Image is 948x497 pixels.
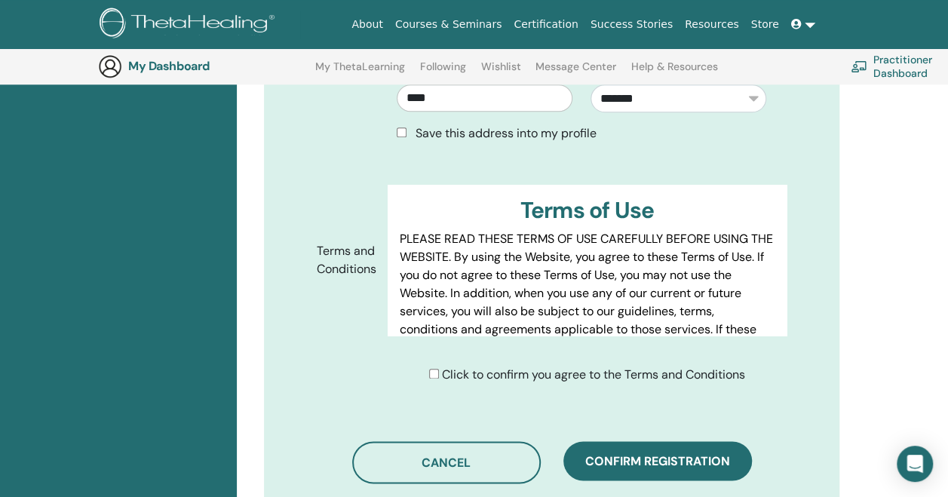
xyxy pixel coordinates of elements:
[563,441,752,480] button: Confirm registration
[422,455,471,471] span: Cancel
[442,367,745,382] span: Click to confirm you agree to the Terms and Conditions
[416,125,597,141] span: Save this address into my profile
[315,60,405,84] a: My ThetaLearning
[851,60,867,72] img: chalkboard-teacher.svg
[400,197,775,224] h3: Terms of Use
[420,60,466,84] a: Following
[679,11,745,38] a: Resources
[345,11,388,38] a: About
[352,441,541,483] button: Cancel
[481,60,521,84] a: Wishlist
[631,60,718,84] a: Help & Resources
[100,8,280,41] img: logo.png
[535,60,616,84] a: Message Center
[508,11,584,38] a: Certification
[98,54,122,78] img: generic-user-icon.jpg
[745,11,785,38] a: Store
[305,237,388,284] label: Terms and Conditions
[897,446,933,482] div: Open Intercom Messenger
[400,230,775,393] p: PLEASE READ THESE TERMS OF USE CAREFULLY BEFORE USING THE WEBSITE. By using the Website, you agre...
[584,11,679,38] a: Success Stories
[389,11,508,38] a: Courses & Seminars
[585,453,730,469] span: Confirm registration
[128,59,279,73] h3: My Dashboard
